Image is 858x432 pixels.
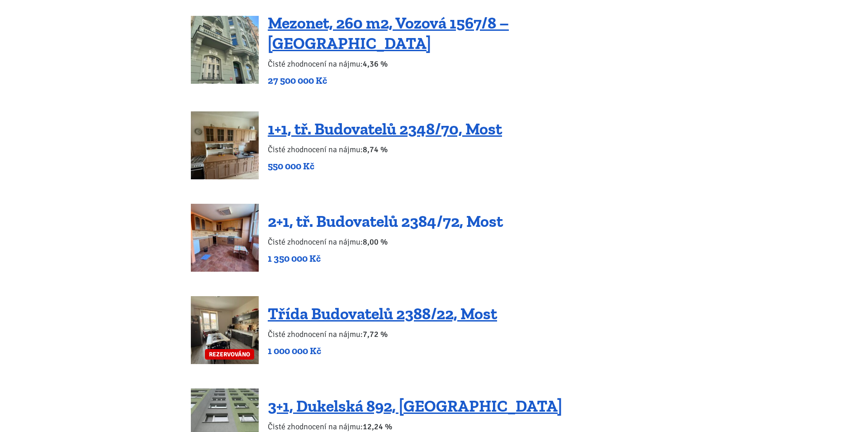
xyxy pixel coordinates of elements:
p: 1 000 000 Kč [268,345,497,357]
a: 1+1, tř. Budovatelů 2348/70, Most [268,119,502,139]
a: Mezonet, 260 m2, Vozová 1567/8 – [GEOGRAPHIC_DATA] [268,13,509,53]
b: 12,24 % [363,422,392,432]
a: Třída Budovatelů 2388/22, Most [268,304,497,323]
a: 3+1, Dukelská 892, [GEOGRAPHIC_DATA] [268,396,562,416]
a: 2+1, tř. Budovatelů 2384/72, Most [268,211,503,231]
p: Čisté zhodnocení na nájmu: [268,58,667,70]
b: 8,00 % [363,237,388,247]
p: Čisté zhodnocení na nájmu: [268,328,497,341]
p: 27 500 000 Kč [268,74,667,87]
a: REZERVOVÁNO [191,296,259,364]
p: Čisté zhodnocení na nájmu: [268,235,503,248]
p: Čisté zhodnocení na nájmu: [268,143,502,156]
p: 550 000 Kč [268,160,502,173]
b: 4,36 % [363,59,388,69]
b: 8,74 % [363,144,388,154]
b: 7,72 % [363,329,388,339]
p: 1 350 000 Kč [268,252,503,265]
span: REZERVOVÁNO [205,349,254,360]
